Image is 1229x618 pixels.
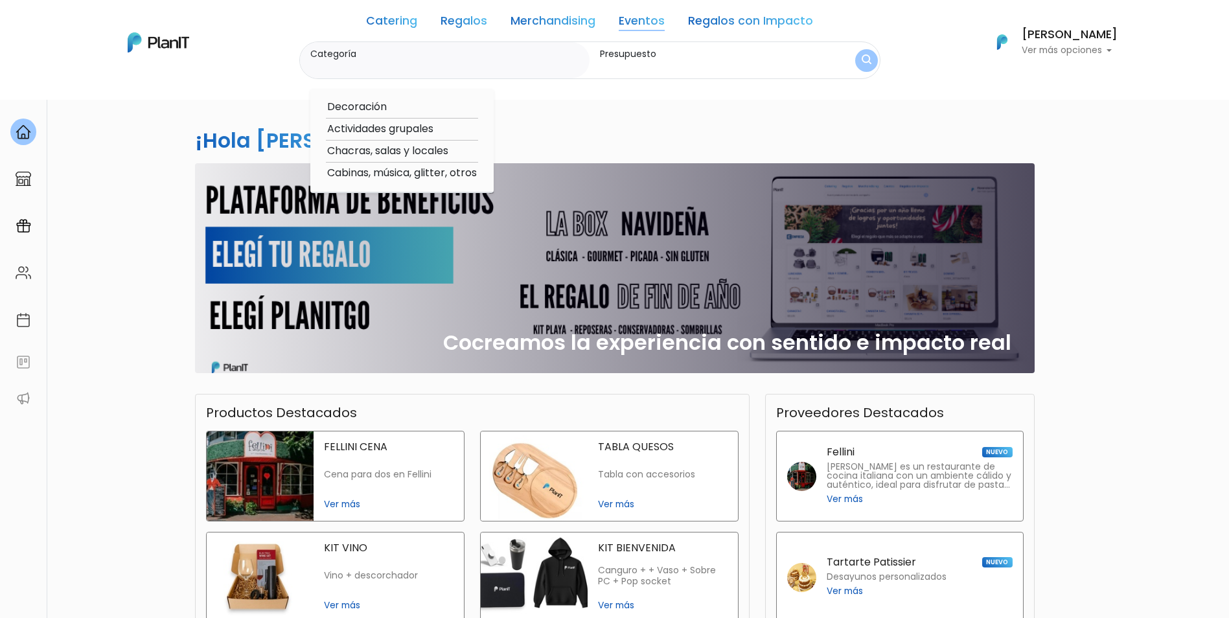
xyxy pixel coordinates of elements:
img: partners-52edf745621dab592f3b2c58e3bca9d71375a7ef29c3b500c9f145b62cc070d4.svg [16,391,31,406]
h2: Cocreamos la experiencia con sentido e impacto real [443,330,1011,355]
span: Ver más [324,498,454,511]
span: Ver más [598,498,728,511]
p: Ver más opciones [1022,46,1118,55]
label: Categoría [310,47,585,61]
a: fellini cena FELLINI CENA Cena para dos en Fellini Ver más [206,431,465,521]
a: tabla quesos TABLA QUESOS Tabla con accesorios Ver más [480,431,739,521]
option: Cabinas, música, glitter, otros [326,165,478,181]
a: Catering [366,16,417,31]
img: feedback-78b5a0c8f98aac82b08bfc38622c3050aee476f2c9584af64705fc4e61158814.svg [16,354,31,370]
span: NUEVO [982,557,1012,567]
span: NUEVO [982,447,1012,457]
img: fellini cena [207,431,314,521]
option: Decoración [326,99,478,115]
a: Merchandising [511,16,595,31]
a: Regalos con Impacto [688,16,813,31]
h2: ¡Hola [PERSON_NAME]! [195,126,441,155]
p: KIT BIENVENIDA [598,543,728,553]
img: calendar-87d922413cdce8b2cf7b7f5f62616a5cf9e4887200fb71536465627b3292af00.svg [16,312,31,328]
p: Tabla con accesorios [598,469,728,480]
span: Ver más [324,599,454,612]
p: Tartarte Patissier [827,557,916,567]
span: Ver más [598,599,728,612]
p: Desayunos personalizados [827,573,947,582]
option: Chacras, salas y locales [326,143,478,159]
img: search_button-432b6d5273f82d61273b3651a40e1bd1b912527efae98b1b7a1b2c0702e16a8d.svg [862,54,871,67]
h6: [PERSON_NAME] [1022,29,1118,41]
option: Actividades grupales [326,121,478,137]
a: Fellini NUEVO [PERSON_NAME] es un restaurante de cocina italiana con un ambiente cálido y auténti... [776,431,1024,521]
div: ¿Necesitás ayuda? [67,12,187,38]
img: tartarte patissier [787,563,816,592]
img: PlanIt Logo [988,28,1017,56]
p: Cena para dos en Fellini [324,469,454,480]
p: TABLA QUESOS [598,442,728,452]
button: PlanIt Logo [PERSON_NAME] Ver más opciones [980,25,1118,59]
img: campaigns-02234683943229c281be62815700db0a1741e53638e28bf9629b52c665b00959.svg [16,218,31,234]
a: Regalos [441,16,487,31]
h3: Proveedores Destacados [776,405,944,420]
h3: Productos Destacados [206,405,357,420]
img: people-662611757002400ad9ed0e3c099ab2801c6687ba6c219adb57efc949bc21e19d.svg [16,265,31,280]
p: KIT VINO [324,543,454,553]
img: home-e721727adea9d79c4d83392d1f703f7f8bce08238fde08b1acbfd93340b81755.svg [16,124,31,140]
span: Ver más [827,584,863,598]
p: [PERSON_NAME] es un restaurante de cocina italiana con un ambiente cálido y auténtico, ideal para... [827,463,1013,490]
img: tabla quesos [481,431,588,521]
p: Vino + descorchador [324,570,454,581]
img: marketplace-4ceaa7011d94191e9ded77b95e3339b90024bf715f7c57f8cf31f2d8c509eaba.svg [16,171,31,187]
p: Canguro + + Vaso + Sobre PC + Pop socket [598,565,728,588]
span: Ver más [827,492,863,506]
img: PlanIt Logo [128,32,189,52]
a: Eventos [619,16,665,31]
label: Presupuesto [600,47,816,61]
img: fellini [787,462,816,491]
p: Fellini [827,447,855,457]
p: FELLINI CENA [324,442,454,452]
